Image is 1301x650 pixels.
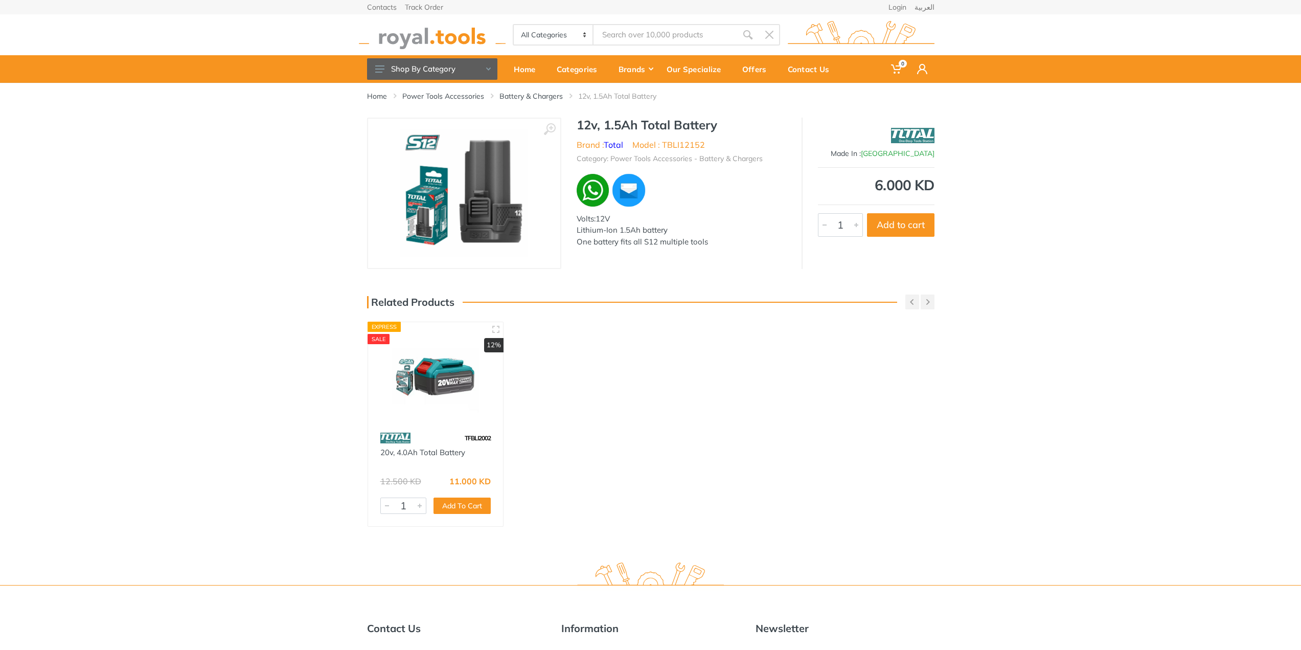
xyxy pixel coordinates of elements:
a: Power Tools Accessories [402,91,484,101]
h5: Newsletter [756,622,934,635]
img: royal.tools Logo [577,563,724,591]
li: Category: Power Tools Accessories - Battery & Chargers [577,153,763,164]
span: 0 [899,60,907,68]
div: Offers [735,58,781,80]
div: Home [507,58,550,80]
li: Brand : [577,139,623,151]
li: 12v, 1.5Ah Total Battery [578,91,672,101]
div: 6.000 KD [818,178,934,192]
button: Add To Cart [433,498,491,514]
img: Royal Tools - 20v, 4.0Ah Total Battery [377,331,494,419]
img: Royal Tools - 12v, 1.5Ah Total Battery [399,129,528,258]
img: Total [891,123,934,148]
div: 12% [484,338,504,352]
li: Model : TBLI12152 [632,139,705,151]
a: Total [604,140,623,150]
img: royal.tools Logo [788,21,934,49]
h5: Contact Us [367,622,546,635]
div: Made In : [818,148,934,159]
img: ma.webp [611,172,647,208]
div: One battery fits all S12 multiple tools [577,236,786,248]
input: Site search [594,24,737,46]
h1: 12v, 1.5Ah Total Battery [577,118,786,132]
a: 0 [884,55,910,83]
select: Category [514,25,594,44]
div: Brands [611,58,659,80]
a: Track Order [405,4,443,11]
div: Our Specialize [659,58,735,80]
button: Shop By Category [367,58,497,80]
a: Contact Us [781,55,843,83]
a: Contacts [367,4,397,11]
button: Add to cart [867,213,934,237]
img: wa.webp [577,174,609,207]
span: TFBLI2002 [465,434,491,442]
div: 12.500 KD [380,477,421,485]
div: Express [368,322,401,332]
a: Home [507,55,550,83]
div: 11.000 KD [449,477,491,485]
img: royal.tools Logo [359,21,506,49]
a: العربية [915,4,934,11]
div: Volts:12V [577,213,786,225]
div: Contact Us [781,58,843,80]
a: Login [888,4,906,11]
a: Battery & Chargers [499,91,563,101]
h5: Information [561,622,740,635]
h3: Related Products [367,296,454,308]
img: 86.webp [380,429,411,447]
a: Home [367,91,387,101]
div: SALE [368,334,390,344]
nav: breadcrumb [367,91,934,101]
a: Categories [550,55,611,83]
a: 20v, 4.0Ah Total Battery [380,447,465,457]
a: Our Specialize [659,55,735,83]
div: Lithium-Ion 1.5Ah battery [577,225,786,236]
a: Offers [735,55,781,83]
div: Categories [550,58,611,80]
span: [GEOGRAPHIC_DATA] [861,149,934,158]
